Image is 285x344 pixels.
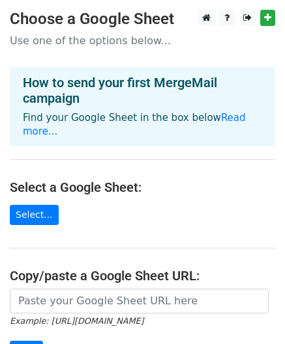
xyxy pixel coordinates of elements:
[10,289,269,313] input: Paste your Google Sheet URL here
[10,34,275,47] p: Use one of the options below...
[23,112,246,137] a: Read more...
[10,316,143,326] small: Example: [URL][DOMAIN_NAME]
[10,10,275,29] h3: Choose a Google Sheet
[10,268,275,284] h4: Copy/paste a Google Sheet URL:
[10,179,275,195] h4: Select a Google Sheet:
[23,75,262,106] h4: How to send your first MergeMail campaign
[23,111,262,139] p: Find your Google Sheet in the box below
[10,205,59,225] a: Select...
